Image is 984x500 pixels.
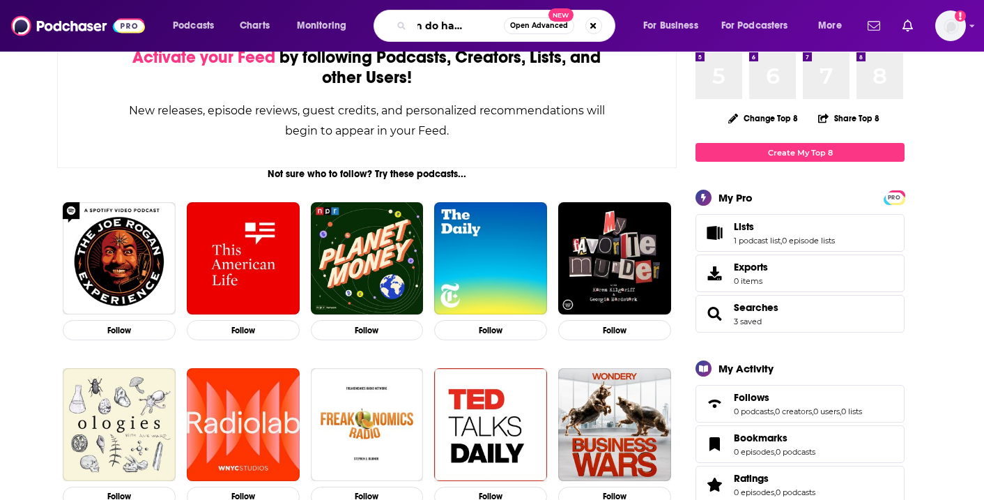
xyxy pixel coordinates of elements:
div: by following Podcasts, Creators, Lists, and other Users! [128,47,606,88]
svg: Add a profile image [955,10,966,22]
span: More [818,16,842,36]
span: , [812,407,813,416]
a: 0 podcasts [776,447,815,457]
a: Searches [734,301,778,314]
a: Show notifications dropdown [897,14,918,38]
span: Charts [240,16,270,36]
span: , [774,407,775,416]
a: Bookmarks [700,434,728,454]
span: Lists [695,214,905,252]
span: Lists [734,220,754,233]
a: Create My Top 8 [695,143,905,162]
a: 0 episode lists [782,236,835,245]
img: This American Life [187,202,300,315]
a: Follows [734,391,862,404]
a: 1 podcast list [734,236,781,245]
button: open menu [808,15,859,37]
a: Searches [700,304,728,324]
a: Ratings [700,475,728,494]
span: , [774,447,776,457]
button: Follow [187,320,300,340]
span: Exports [700,264,728,283]
button: open menu [633,15,716,37]
span: For Business [643,16,698,36]
a: 0 podcasts [734,407,774,416]
span: , [774,487,776,497]
span: , [781,236,782,245]
button: Follow [558,320,671,340]
a: 0 episodes [734,447,774,457]
img: Planet Money [311,202,424,315]
span: Exports [734,261,768,273]
span: Logged in as EvolveMKD [935,10,966,41]
span: , [840,407,841,416]
a: Show notifications dropdown [862,14,886,38]
img: Ologies with Alie Ward [63,368,176,481]
img: User Profile [935,10,966,41]
img: The Daily [434,202,547,315]
img: The Joe Rogan Experience [63,202,176,315]
a: Charts [231,15,278,37]
img: TED Talks Daily [434,368,547,481]
span: Follows [695,385,905,423]
button: Follow [434,320,547,340]
span: 0 items [734,276,768,286]
span: Ratings [734,472,769,485]
a: Exports [695,255,905,292]
div: Not sure who to follow? Try these podcasts... [57,168,677,180]
span: Monitoring [297,16,346,36]
a: 0 podcasts [776,487,815,497]
img: Podchaser - Follow, Share and Rate Podcasts [11,13,145,39]
img: Business Wars [558,368,671,481]
div: My Activity [718,362,774,375]
a: Ratings [734,472,815,485]
img: My Favorite Murder with Karen Kilgariff and Georgia Hardstark [558,202,671,315]
span: Searches [695,295,905,333]
span: Podcasts [173,16,214,36]
a: 0 creators [775,407,812,416]
button: open menu [163,15,232,37]
a: PRO [886,192,902,202]
span: PRO [886,192,902,203]
button: open menu [287,15,364,37]
button: Open AdvancedNew [504,17,574,34]
a: Lists [734,220,835,233]
span: Activate your Feed [132,47,275,68]
button: Share Top 8 [817,105,880,132]
img: Freakonomics Radio [311,368,424,481]
a: Bookmarks [734,432,815,444]
a: Lists [700,223,728,243]
a: Follows [700,394,728,414]
img: Radiolab [187,368,300,481]
span: Bookmarks [695,425,905,463]
span: New [548,8,574,22]
span: Follows [734,391,769,404]
input: Search podcasts, credits, & more... [412,15,504,37]
span: For Podcasters [721,16,788,36]
button: open menu [712,15,808,37]
div: Search podcasts, credits, & more... [387,10,629,42]
button: Show profile menu [935,10,966,41]
span: Open Advanced [510,22,568,29]
span: Bookmarks [734,432,787,444]
a: 0 users [813,407,840,416]
div: New releases, episode reviews, guest credits, and personalized recommendations will begin to appe... [128,100,606,141]
button: Change Top 8 [720,109,806,127]
button: Follow [311,320,424,340]
div: My Pro [718,191,753,204]
a: 0 episodes [734,487,774,497]
a: 3 saved [734,317,762,326]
